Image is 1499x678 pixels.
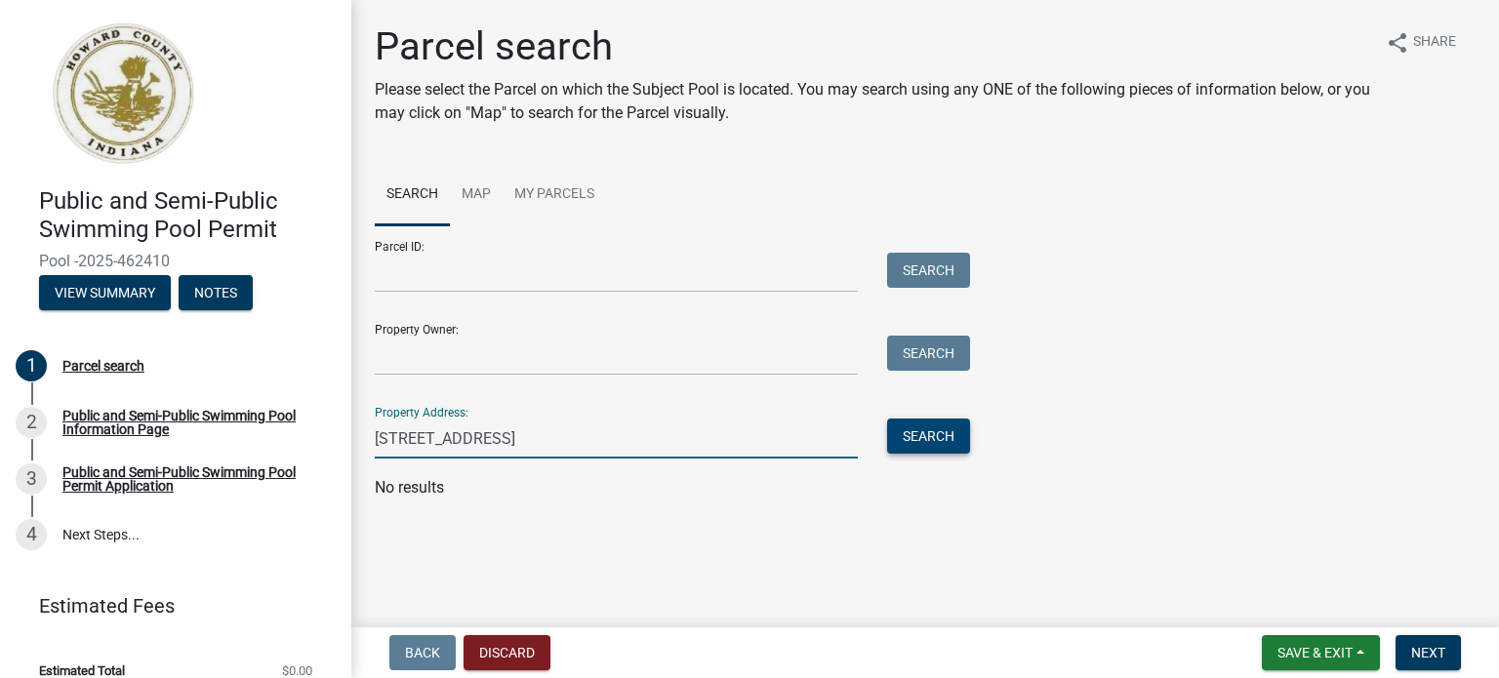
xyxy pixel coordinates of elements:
div: 2 [16,407,47,438]
h4: Public and Semi-Public Swimming Pool Permit [39,187,336,244]
button: Search [887,336,970,371]
h1: Parcel search [375,23,1370,70]
wm-modal-confirm: Summary [39,286,171,301]
span: Share [1413,31,1456,55]
span: Next [1411,645,1445,660]
wm-modal-confirm: Notes [179,286,253,301]
div: 3 [16,463,47,495]
button: Search [887,253,970,288]
button: Next [1396,635,1461,670]
div: 1 [16,350,47,381]
a: My Parcels [503,164,606,226]
button: Save & Exit [1262,635,1380,670]
p: Please select the Parcel on which the Subject Pool is located. You may search using any ONE of th... [375,78,1370,125]
div: 4 [16,519,47,550]
span: Save & Exit [1277,645,1353,660]
button: Discard [464,635,550,670]
div: Public and Semi-Public Swimming Pool Permit Application [62,465,320,493]
a: Map [450,164,503,226]
div: Public and Semi-Public Swimming Pool Information Page [62,409,320,436]
span: Back [405,645,440,660]
a: Estimated Fees [16,586,320,625]
span: $0.00 [282,664,312,677]
button: Search [887,419,970,454]
p: No results [375,476,1476,499]
i: share [1386,31,1409,55]
span: Estimated Total [39,664,125,677]
button: Back [389,635,456,670]
button: View Summary [39,275,171,310]
button: shareShare [1370,23,1472,61]
img: Howard County, Indiana [39,20,206,167]
a: Search [375,164,450,226]
button: Notes [179,275,253,310]
div: Parcel search [62,359,144,373]
span: Pool -2025-462410 [39,252,312,270]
